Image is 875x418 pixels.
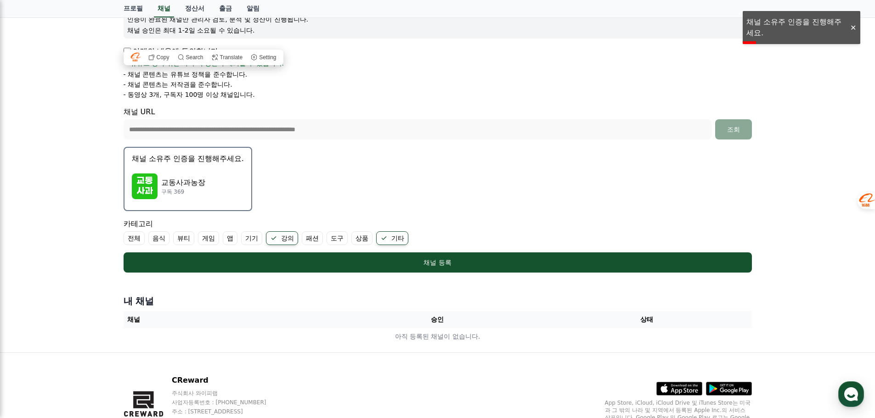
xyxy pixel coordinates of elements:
span: 대화 [84,305,95,312]
p: 채널 소유주 인증을 진행해주세요. [132,153,244,164]
span: 홈 [29,305,34,312]
label: 앱 [223,231,237,245]
div: 채널 URL [124,106,752,139]
button: 조회 [715,119,752,139]
label: 패션 [302,231,323,245]
p: 주소 : [STREET_ADDRESS] [172,408,284,415]
label: 기기 [241,231,262,245]
label: 기타 [376,231,408,245]
h4: 내 채널 [124,295,752,307]
label: 게임 [198,231,219,245]
div: 카테고리 [124,218,752,245]
a: 설정 [119,291,176,314]
th: 상태 [542,311,751,328]
p: - 채널 콘텐츠는 저작권을 준수합니다. [124,80,232,89]
span: 설정 [142,305,153,312]
p: 주식회사 와이피랩 [172,390,284,397]
a: 대화 [61,291,119,314]
p: 인증이 완료된 채널만 관리자 검토, 분석 및 정산이 진행됩니다. [127,15,748,24]
p: 구독 369 [161,188,205,195]
label: 강의 [266,231,298,245]
th: 채널 [124,311,333,328]
button: 채널 등록 [124,252,752,273]
label: 뷰티 [173,231,194,245]
p: 교동사과농장 [161,177,205,188]
td: 아직 등록된 채널이 없습니다. [124,328,752,345]
button: 채널 소유주 인증을 진행해주세요. 교동사과농장 교동사과농장 구독 369 [124,147,252,211]
th: 승인 [333,311,542,328]
label: 전체 [124,231,145,245]
div: 조회 [719,125,748,134]
img: 교동사과농장 [132,173,158,199]
p: 사업자등록번호 : [PHONE_NUMBER] [172,399,284,406]
p: CReward [172,375,284,386]
p: 아래의 내용에 동의합니다. [124,46,220,57]
label: 음식 [148,231,169,245]
p: - 동영상 3개, 구독자 100명 이상 채널입니다. [124,90,255,99]
label: 상품 [351,231,373,245]
div: 채널 등록 [142,258,734,267]
p: - 채널 콘텐츠는 유튜브 정책을 준수합니다. [124,70,248,79]
p: 채널 승인은 최대 1-2일 소요될 수 있습니다. [127,26,748,35]
label: 도구 [327,231,348,245]
a: 홈 [3,291,61,314]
